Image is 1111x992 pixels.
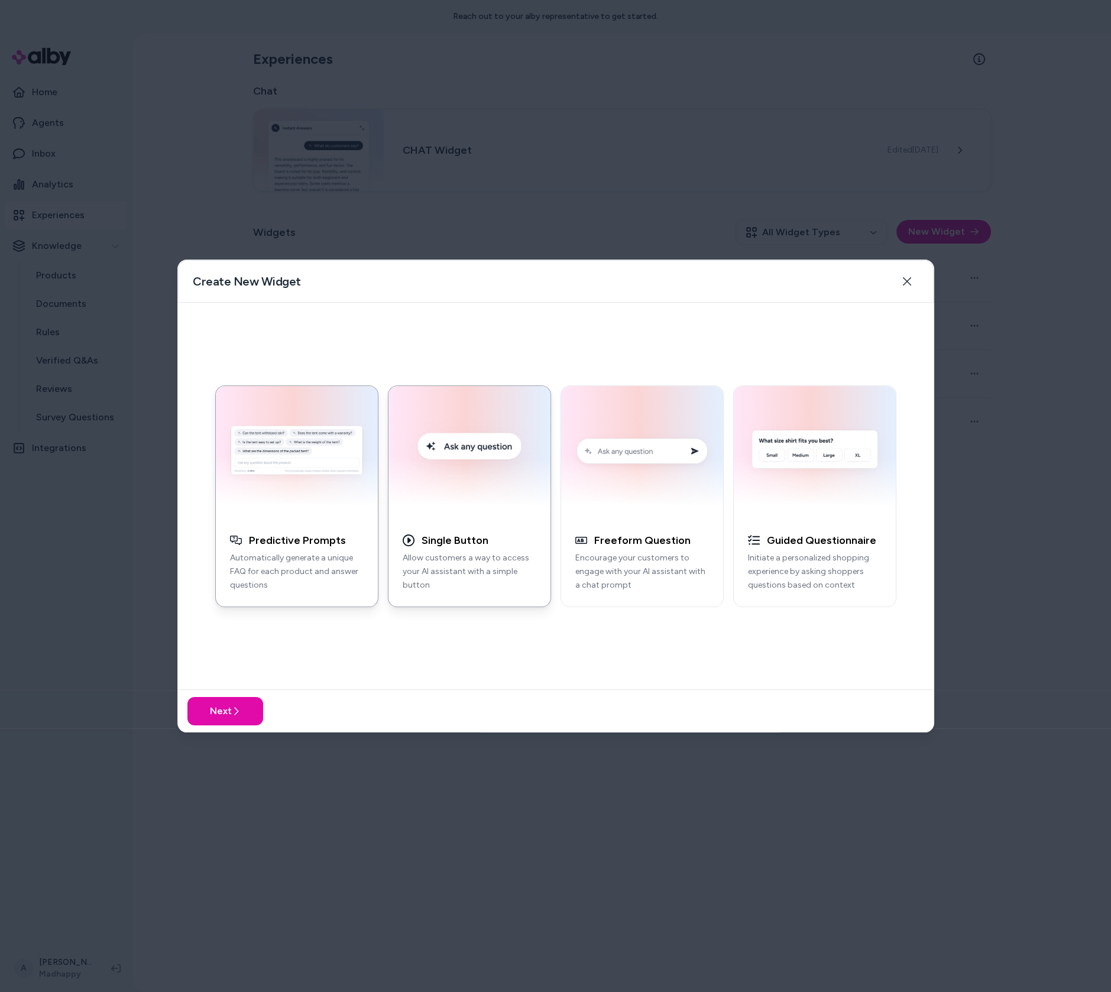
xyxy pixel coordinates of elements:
[568,393,716,513] img: Conversation Prompt Example
[193,273,301,290] h2: Create New Widget
[767,534,876,547] h3: Guided Questionnaire
[594,534,691,547] h3: Freeform Question
[187,697,263,725] button: Next
[422,534,488,547] h3: Single Button
[741,393,889,513] img: AI Initial Question Example
[575,552,709,592] p: Encourage your customers to engage with your AI assistant with a chat prompt
[733,385,896,607] button: AI Initial Question ExampleGuided QuestionnaireInitiate a personalized shopping experience by ask...
[223,393,371,513] img: Generative Q&A Example
[230,552,364,592] p: Automatically generate a unique FAQ for each product and answer questions
[249,534,346,547] h3: Predictive Prompts
[403,552,536,592] p: Allow customers a way to access your AI assistant with a simple button
[388,385,551,607] button: Single Button Embed ExampleSingle ButtonAllow customers a way to access your AI assistant with a ...
[215,385,378,607] button: Generative Q&A ExamplePredictive PromptsAutomatically generate a unique FAQ for each product and ...
[748,552,882,592] p: Initiate a personalized shopping experience by asking shoppers questions based on context
[396,393,543,513] img: Single Button Embed Example
[561,385,724,607] button: Conversation Prompt ExampleFreeform QuestionEncourage your customers to engage with your AI assis...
